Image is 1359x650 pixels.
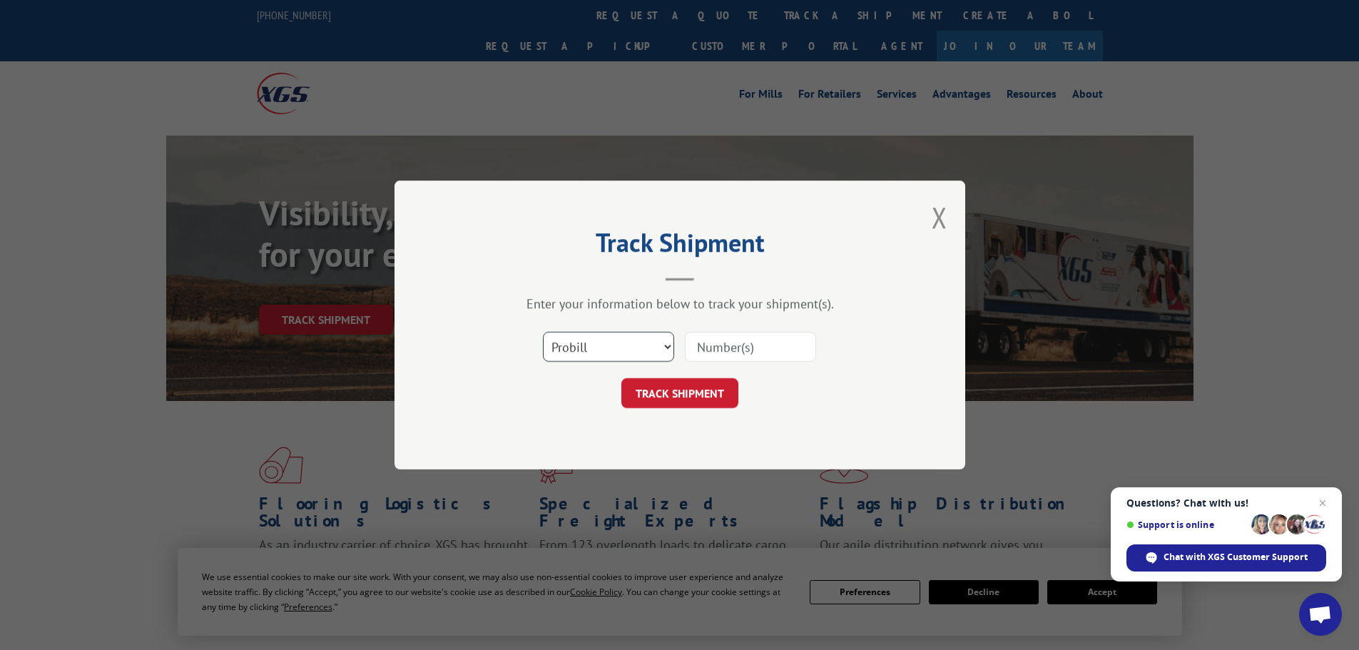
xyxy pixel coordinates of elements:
[685,332,816,362] input: Number(s)
[466,233,894,260] h2: Track Shipment
[932,198,947,236] button: Close modal
[1164,551,1308,564] span: Chat with XGS Customer Support
[1126,497,1326,509] span: Questions? Chat with us!
[1126,544,1326,572] div: Chat with XGS Customer Support
[1126,519,1246,530] span: Support is online
[621,378,738,408] button: TRACK SHIPMENT
[466,295,894,312] div: Enter your information below to track your shipment(s).
[1299,593,1342,636] div: Open chat
[1314,494,1331,512] span: Close chat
